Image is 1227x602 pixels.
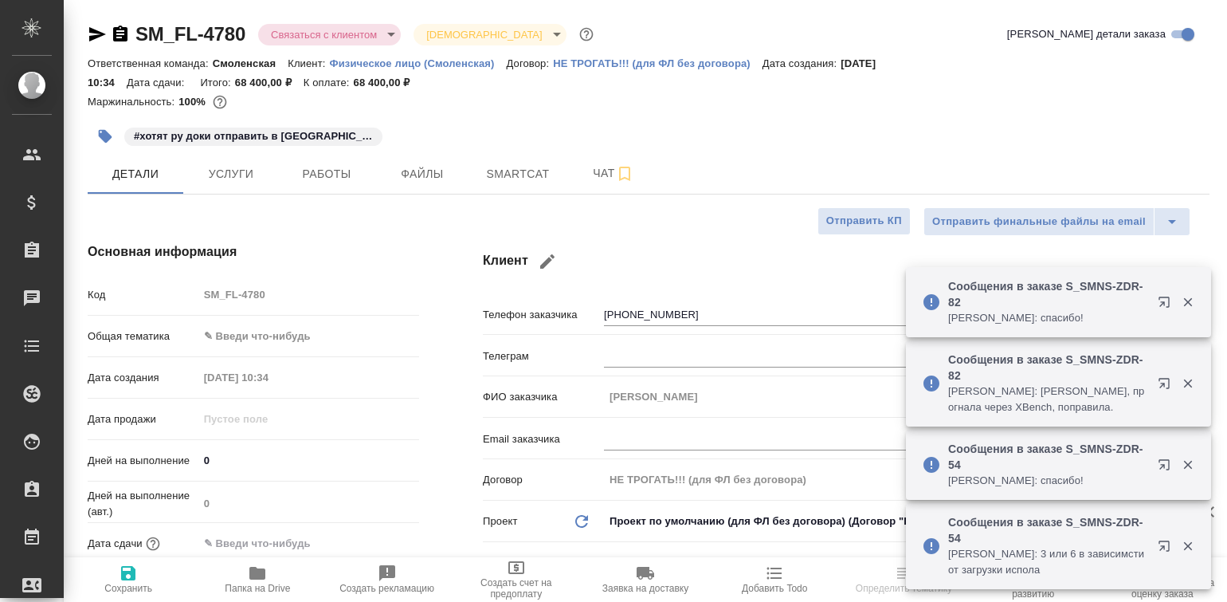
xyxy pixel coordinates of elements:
p: Договор: [507,57,554,69]
span: Создать рекламацию [339,583,434,594]
p: Дата создания [88,370,198,386]
a: Физическое лицо (Смоленская) [329,56,506,69]
span: Определить тематику [856,583,952,594]
p: Клиент: [288,57,329,69]
button: Добавить тэг [88,119,123,154]
button: Создать рекламацию [322,557,451,602]
div: Связаться с клиентом [414,24,566,45]
p: Договор [483,472,604,488]
p: Email заказчика [483,431,604,447]
button: Добавить Todo [710,557,839,602]
button: Сохранить [64,557,193,602]
span: Чат [575,163,652,183]
button: Закрыть [1171,458,1204,472]
p: [PERSON_NAME]: 3 или 6 в зависимсти от загрузки испола [948,546,1147,578]
button: Скопировать ссылку [111,25,130,44]
h4: Клиент [483,242,1209,281]
button: Отправить КП [817,207,911,235]
p: 100% [178,96,210,108]
span: Сохранить [104,583,152,594]
p: Маржинальность: [88,96,178,108]
div: Проект по умолчанию (для ФЛ без договора) (Договор "НЕ ТРОГАТЬ!!! (для ФЛ без договора)", контраг... [604,508,1209,535]
button: Открыть в новой вкладке [1148,368,1186,406]
p: Сообщения в заказе S_SMNS-ZDR-82 [948,352,1147,384]
div: Связаться с клиентом [258,24,401,45]
span: [PERSON_NAME] детали заказа [1007,26,1166,42]
p: [PERSON_NAME]: [PERSON_NAME], прогнала через XBench, поправила. [948,384,1147,415]
p: Сообщения в заказе S_SMNS-ZDR-54 [948,514,1147,546]
button: Закрыть [1171,539,1204,553]
p: [PERSON_NAME]: спасибо! [948,473,1147,489]
button: Связаться с клиентом [266,28,382,41]
span: Создать счет на предоплату [461,577,571,600]
button: Создать счет на предоплату [452,557,581,602]
span: Папка на Drive [225,583,290,594]
span: Услуги [193,164,269,184]
p: Дней на выполнение [88,453,198,469]
input: Пустое поле [198,407,338,431]
p: Итого: [200,77,234,89]
p: Общая тематика [88,329,198,344]
button: Закрыть [1171,376,1204,391]
button: [DEMOGRAPHIC_DATA] [421,28,547,41]
p: Дата сдачи [88,536,143,552]
h4: Основная информация [88,242,419,262]
svg: Подписаться [615,164,634,183]
p: К оплате: [304,77,354,89]
button: Открыть в новой вкладке [1148,286,1186,325]
span: Заявка на доставку [602,583,688,594]
p: #хотят ру доки отправить в [GEOGRAPHIC_DATA], могут вернутся с легой коммерции [134,128,373,144]
p: Дата создания: [762,57,841,69]
button: Скопировать ссылку для ЯМессенджера [88,25,107,44]
p: 68 400,00 ₽ [235,77,304,89]
p: Ответственная команда: [88,57,213,69]
p: Сообщения в заказе S_SMNS-ZDR-82 [948,278,1147,310]
p: Проект [483,513,518,529]
button: Заявка на доставку [581,557,710,602]
span: Smartcat [480,164,556,184]
p: Смоленская [213,57,288,69]
p: Телеграм [483,348,604,364]
input: Пустое поле [604,468,1209,491]
button: Открыть в новой вкладке [1148,530,1186,569]
button: Доп статусы указывают на важность/срочность заказа [576,24,597,45]
p: Телефон заказчика [483,307,604,323]
p: Код [88,287,198,303]
input: Пустое поле [198,283,419,306]
button: Отправить финальные файлы на email [923,207,1154,236]
button: Определить тематику [839,557,968,602]
p: 68 400,00 ₽ [354,77,422,89]
p: ФИО заказчика [483,389,604,405]
span: хотят ру доки отправить в Дубай, могут вернутся с легой коммерции [123,128,384,142]
div: ✎ Введи что-нибудь [204,329,400,344]
span: Отправить КП [826,212,902,230]
span: Отправить финальные файлы на email [932,213,1146,231]
span: Добавить Todo [742,583,807,594]
p: Дата продажи [88,411,198,427]
span: Работы [288,164,365,184]
input: Пустое поле [198,366,338,389]
button: Открыть в новой вкладке [1148,449,1186,487]
button: Закрыть [1171,295,1204,309]
p: Дней на выполнение (авт.) [88,488,198,520]
p: Физическое лицо (Смоленская) [329,57,506,69]
input: ✎ Введи что-нибудь [198,449,419,472]
input: Пустое поле [604,385,1209,408]
button: Папка на Drive [193,557,322,602]
a: SM_FL-4780 [135,23,245,45]
p: НЕ ТРОГАТЬ!!! (для ФЛ без договора) [553,57,762,69]
span: Детали [97,164,174,184]
div: split button [923,207,1190,236]
button: 0.00 RUB; [210,92,230,112]
p: Дата сдачи: [127,77,188,89]
p: Сообщения в заказе S_SMNS-ZDR-54 [948,441,1147,473]
p: [PERSON_NAME]: спасибо! [948,310,1147,326]
span: Файлы [384,164,461,184]
input: ✎ Введи что-нибудь [198,532,338,555]
div: ✎ Введи что-нибудь [198,323,419,350]
button: Если добавить услуги и заполнить их объемом, то дата рассчитается автоматически [143,533,163,554]
a: НЕ ТРОГАТЬ!!! (для ФЛ без договора) [553,56,762,69]
input: Пустое поле [198,492,419,515]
